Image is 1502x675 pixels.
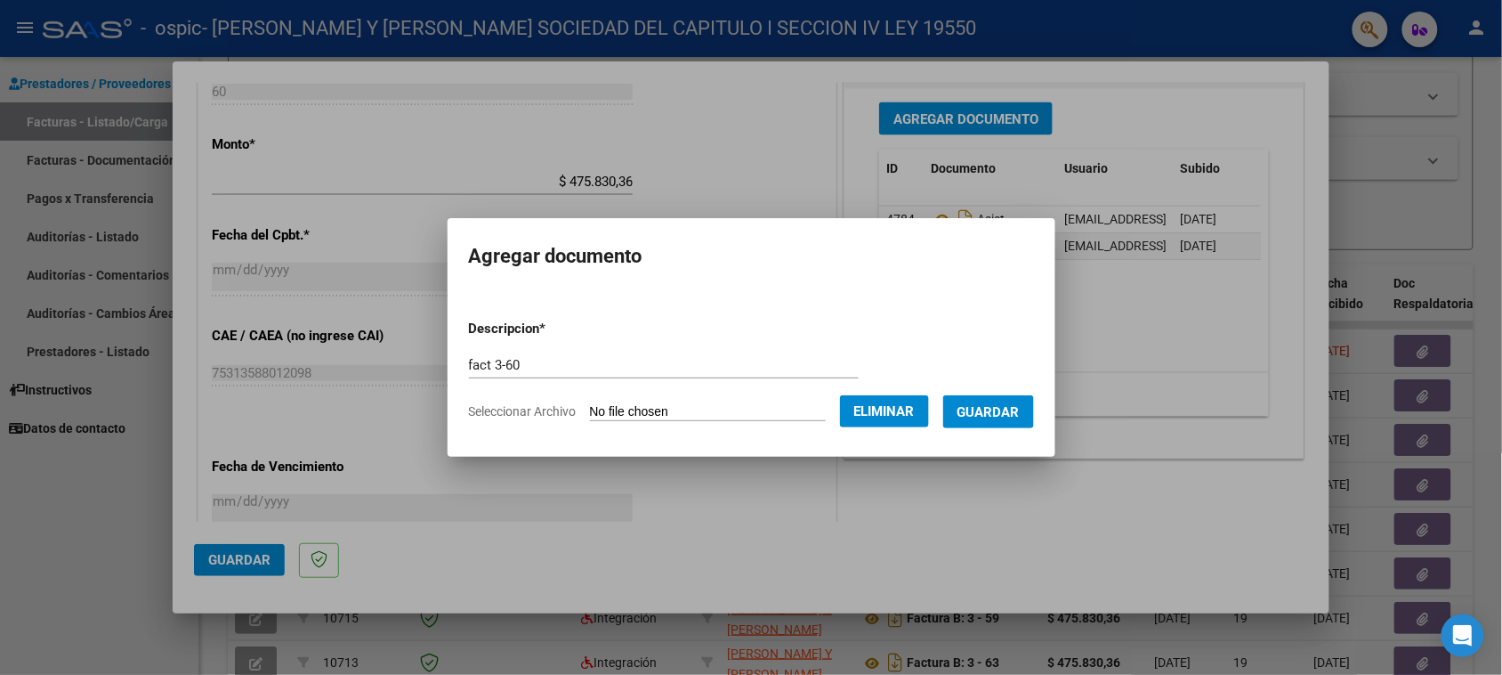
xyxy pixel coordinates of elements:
button: Guardar [943,395,1034,428]
p: Descripcion [469,319,639,339]
span: Eliminar [854,403,915,419]
span: Guardar [957,404,1020,420]
button: Eliminar [840,395,929,427]
span: Seleccionar Archivo [469,404,577,419]
div: Open Intercom Messenger [1441,614,1484,657]
h2: Agregar documento [469,240,1034,273]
